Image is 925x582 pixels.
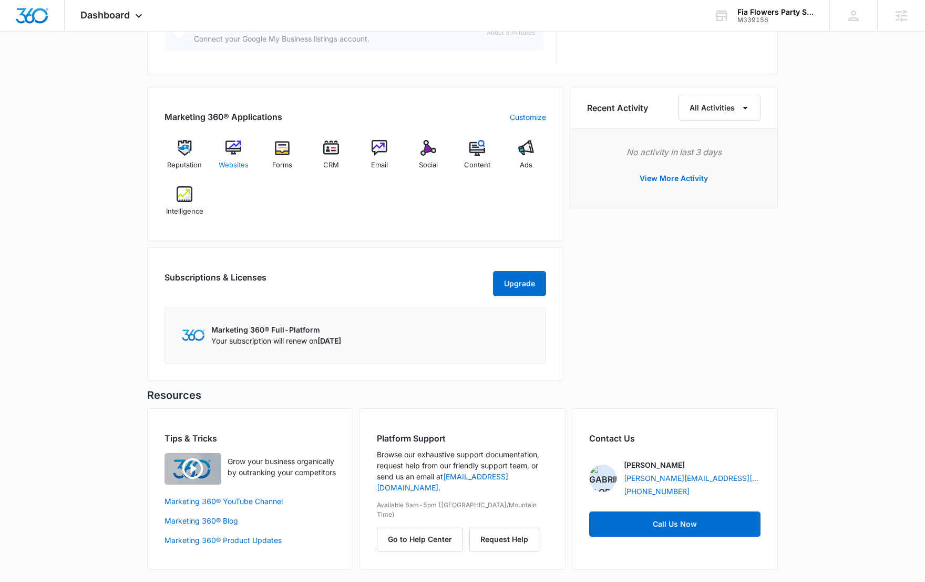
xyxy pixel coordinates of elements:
h2: Platform Support [377,432,548,445]
a: [PHONE_NUMBER] [624,486,690,497]
button: Upgrade [493,271,546,296]
p: Available 8am-5pm ([GEOGRAPHIC_DATA]/Mountain Time) [377,500,548,519]
span: Dashboard [80,9,130,21]
a: Request Help [469,535,539,544]
p: Grow your business organically by outranking your competitors [228,456,336,478]
h2: Contact Us [589,432,760,445]
a: Marketing 360® Blog [165,515,336,526]
button: Go to Help Center [377,527,463,552]
a: Websites [213,140,254,178]
span: Ads [520,160,532,170]
p: [PERSON_NAME] [624,459,685,470]
img: Marketing 360 Logo [182,329,205,340]
p: Browse our exhaustive support documentation, request help from our friendly support team, or send... [377,449,548,493]
h2: Marketing 360® Applications [165,111,282,123]
h2: Tips & Tricks [165,432,336,445]
img: Gabriel FloresElkins [589,465,616,492]
img: Quick Overview Video [165,453,221,485]
a: CRM [311,140,351,178]
span: Websites [219,160,249,170]
a: Reputation [165,140,205,178]
a: Ads [506,140,546,178]
h2: Subscriptions & Licenses [165,271,266,292]
span: Email [371,160,388,170]
button: All Activities [679,95,760,121]
a: Intelligence [165,186,205,224]
a: Customize [510,112,546,123]
span: Social [419,160,438,170]
a: [PERSON_NAME][EMAIL_ADDRESS][DOMAIN_NAME] [624,473,760,484]
span: Forms [272,160,292,170]
p: Marketing 360® Full-Platform [211,324,341,335]
span: Intelligence [166,206,203,217]
span: Content [464,160,490,170]
div: account name [737,8,814,16]
a: Email [359,140,400,178]
span: Reputation [167,160,202,170]
div: account id [737,16,814,24]
p: No activity in last 3 days [587,146,760,158]
a: Marketing 360® YouTube Channel [165,496,336,507]
p: Connect your Google My Business listings account. [194,33,478,44]
button: Request Help [469,527,539,552]
a: Go to Help Center [377,535,469,544]
a: Call Us Now [589,511,760,537]
button: View More Activity [629,166,718,191]
p: Your subscription will renew on [211,335,341,346]
a: Content [457,140,498,178]
a: Forms [262,140,303,178]
h5: Resources [147,387,778,403]
span: About 5 minutes [487,28,535,37]
a: Social [408,140,449,178]
span: CRM [323,160,339,170]
span: [DATE] [317,336,341,345]
h6: Recent Activity [587,102,648,114]
a: Marketing 360® Product Updates [165,535,336,546]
